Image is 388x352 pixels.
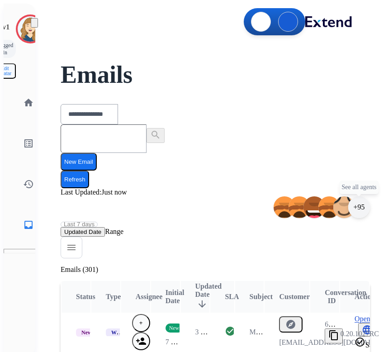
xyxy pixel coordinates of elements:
[61,228,123,235] span: Range
[150,129,161,140] mat-icon: search
[225,293,239,300] span: SLA
[355,315,370,323] span: Open
[106,328,150,337] span: Warranty Ops
[342,183,377,192] span: See all agents
[61,266,370,274] p: Emails (301)
[76,328,116,337] span: New - Initial
[61,153,97,171] button: New Email
[340,281,369,313] th: Action
[61,188,101,196] span: Last Updated:
[166,289,185,304] span: Initial Date
[61,222,98,227] button: Last 7 days
[166,323,183,333] p: New
[348,196,370,218] div: +95
[279,293,310,300] span: Customer
[197,299,208,309] mat-icon: arrow_downward
[66,242,77,253] mat-icon: menu
[166,338,206,346] span: 7 minutes ago
[341,328,379,339] p: 0.20.1027RC
[23,138,34,149] mat-icon: list_alt
[195,328,236,336] span: 3 minutes ago
[18,16,43,42] img: avatar
[250,293,273,300] span: Subject
[328,330,339,341] mat-icon: content_copy
[76,293,95,300] span: Status
[23,219,34,230] mat-icon: inbox
[136,293,163,300] span: Assignee
[61,227,105,237] button: Updated Date
[61,171,89,188] button: Refresh
[61,66,370,84] h2: Emails
[136,336,147,347] mat-icon: person_add
[139,319,143,326] span: +
[325,289,366,304] span: Conversation ID
[106,293,121,300] span: Type
[23,97,34,108] mat-icon: home
[225,326,236,337] mat-icon: check_circle
[23,179,34,190] mat-icon: history
[101,188,127,196] span: Just now
[64,223,95,226] span: Last 7 days
[195,282,222,298] span: Updated Date
[365,341,383,349] span: Saved
[285,319,296,330] mat-icon: explore
[132,314,150,332] button: +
